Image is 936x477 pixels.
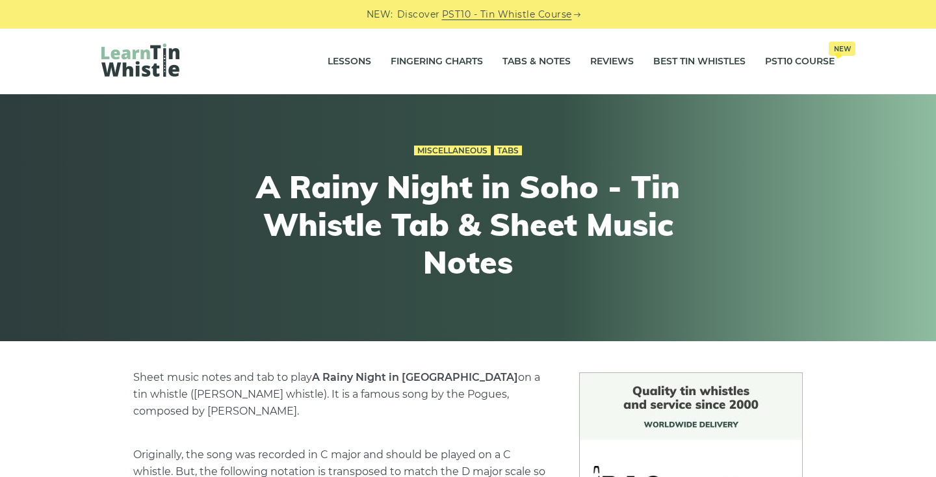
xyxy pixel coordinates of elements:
[328,45,371,78] a: Lessons
[101,44,179,77] img: LearnTinWhistle.com
[653,45,746,78] a: Best Tin Whistles
[590,45,634,78] a: Reviews
[133,369,548,420] p: Sheet music notes and tab to play on a tin whistle ([PERSON_NAME] whistle). It is a famous song b...
[414,146,491,156] a: Miscellaneous
[494,146,522,156] a: Tabs
[391,45,483,78] a: Fingering Charts
[829,42,855,56] span: New
[765,45,835,78] a: PST10 CourseNew
[502,45,571,78] a: Tabs & Notes
[312,371,518,383] strong: A Rainy Night in [GEOGRAPHIC_DATA]
[229,168,707,281] h1: A Rainy Night in Soho - Tin Whistle Tab & Sheet Music Notes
